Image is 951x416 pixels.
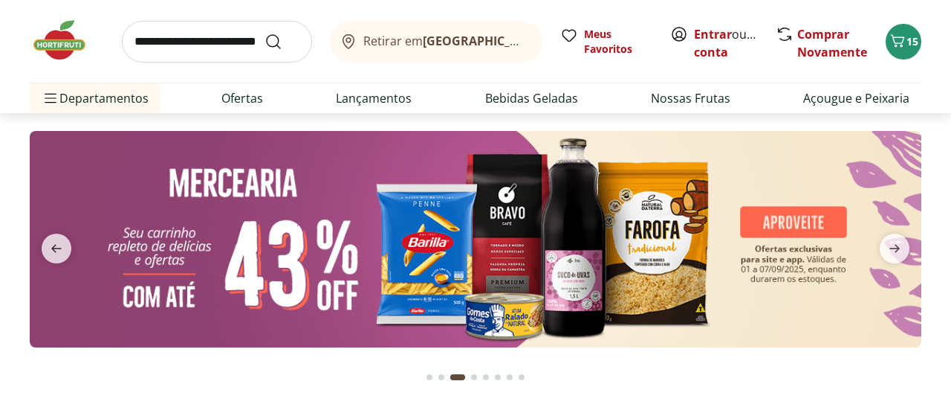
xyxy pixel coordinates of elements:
input: search [122,21,312,63]
button: Go to page 7 from fs-carousel [504,359,516,395]
button: next [868,234,921,263]
a: Ofertas [221,89,263,107]
button: Current page from fs-carousel [447,359,468,395]
span: ou [694,25,760,61]
a: Entrar [694,26,732,42]
a: Bebidas Geladas [485,89,578,107]
img: Hortifruti [30,18,104,63]
button: Go to page 6 from fs-carousel [492,359,504,395]
b: [GEOGRAPHIC_DATA]/[GEOGRAPHIC_DATA] [423,33,673,49]
a: Comprar Novamente [797,26,867,60]
a: Lançamentos [336,89,412,107]
button: Go to page 8 from fs-carousel [516,359,528,395]
button: Submit Search [264,33,300,51]
span: Departamentos [42,80,149,116]
a: Criar conta [694,26,776,60]
a: Nossas Frutas [651,89,730,107]
span: Retirar em [363,34,528,48]
button: Go to page 2 from fs-carousel [435,359,447,395]
button: Carrinho [886,24,921,60]
button: Menu [42,80,59,116]
button: Go to page 1 from fs-carousel [423,359,435,395]
a: Meus Favoritos [560,27,652,57]
span: Meus Favoritos [584,27,652,57]
a: Açougue e Peixaria [803,89,909,107]
button: Retirar em[GEOGRAPHIC_DATA]/[GEOGRAPHIC_DATA] [330,21,542,63]
span: 15 [906,34,918,48]
img: mercearia [30,131,921,348]
button: Go to page 5 from fs-carousel [480,359,492,395]
button: Go to page 4 from fs-carousel [468,359,480,395]
button: previous [30,234,83,263]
